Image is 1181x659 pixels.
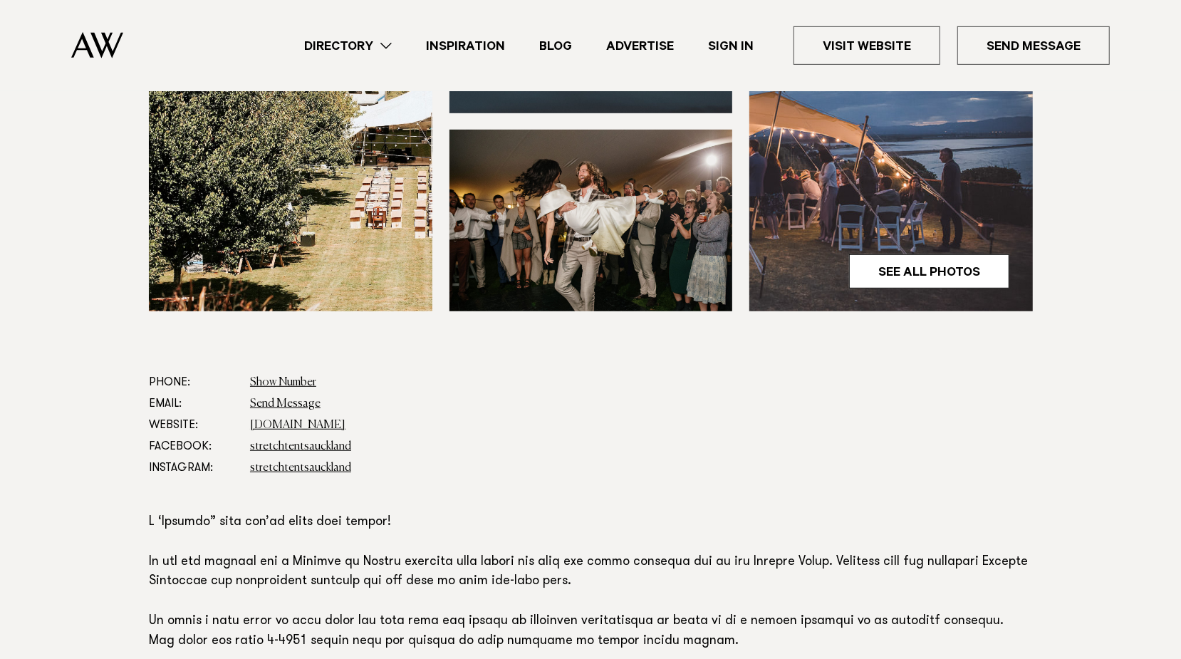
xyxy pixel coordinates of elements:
[250,420,345,431] a: [DOMAIN_NAME]
[149,415,239,436] dt: Website:
[149,457,239,479] dt: Instagram:
[250,398,321,410] a: Send Message
[589,36,691,56] a: Advertise
[409,36,522,56] a: Inspiration
[794,26,940,65] a: Visit Website
[71,32,123,58] img: Auckland Weddings Logo
[149,393,239,415] dt: Email:
[957,26,1110,65] a: Send Message
[849,254,1009,289] a: See All Photos
[250,377,316,388] a: Show Number
[522,36,589,56] a: Blog
[287,36,409,56] a: Directory
[250,462,351,474] a: stretchtentsauckland
[250,441,351,452] a: stretchtentsauckland
[691,36,771,56] a: Sign In
[149,436,239,457] dt: Facebook:
[149,372,239,393] dt: Phone:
